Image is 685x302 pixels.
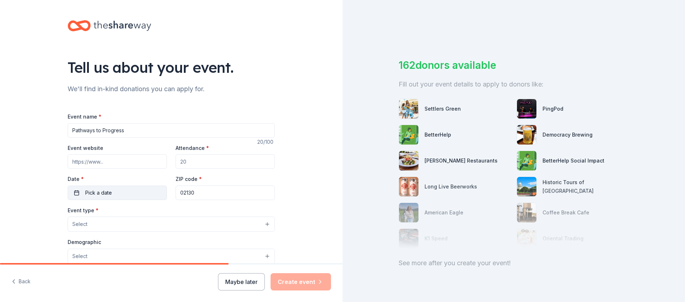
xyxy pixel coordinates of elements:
input: https://www... [68,154,167,169]
img: photo for PingPod [517,99,536,119]
div: Fill out your event details to apply to donors like: [399,79,629,90]
div: Settlers Green [425,105,461,113]
div: Tell us about your event. [68,57,275,77]
input: 20 [176,154,275,169]
button: Pick a date [68,186,167,200]
img: photo for BetterHelp [399,125,418,145]
button: Back [12,274,31,289]
img: photo for Democracy Brewing [517,125,536,145]
div: 20 /100 [257,138,275,146]
img: photo for Settlers Green [399,99,418,119]
span: Pick a date [85,188,112,197]
div: BetterHelp [425,130,451,139]
div: [PERSON_NAME] Restaurants [425,156,498,165]
span: Select [72,252,87,261]
label: Event name [68,113,101,120]
div: Democracy Brewing [543,130,593,139]
div: See more after you create your event! [399,257,629,269]
div: PingPod [543,105,563,113]
label: ZIP code [176,176,202,183]
label: Date [68,176,167,183]
label: Event website [68,145,103,152]
div: 162 donors available [399,58,629,73]
input: 12345 (U.S. only) [176,186,275,200]
img: photo for Cameron Mitchell Restaurants [399,151,418,170]
label: Demographic [68,239,101,246]
button: Maybe later [218,273,265,290]
div: BetterHelp Social Impact [543,156,604,165]
label: Attendance [176,145,209,152]
button: Select [68,217,275,232]
img: photo for BetterHelp Social Impact [517,151,536,170]
label: Event type [68,207,99,214]
button: Select [68,249,275,264]
div: We'll find in-kind donations you can apply for. [68,83,275,95]
input: Spring Fundraiser [68,123,275,138]
span: Select [72,220,87,228]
